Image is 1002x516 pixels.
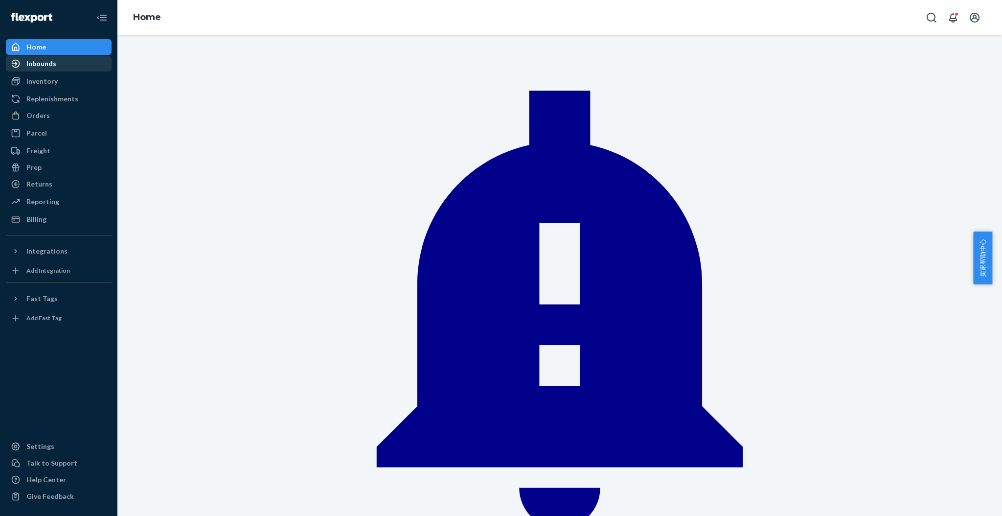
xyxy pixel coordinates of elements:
[11,13,52,23] img: Flexport logo
[922,8,941,27] button: Open Search Box
[6,472,112,488] a: Help Center
[26,442,54,451] div: Settings
[6,489,112,504] button: Give Feedback
[92,8,112,27] button: Close Navigation
[6,291,112,306] button: Fast Tags
[26,42,46,52] div: Home
[973,232,992,284] button: 卖家帮助中心
[6,243,112,259] button: Integrations
[6,143,112,159] a: Freight
[26,197,59,207] div: Reporting
[6,310,112,326] a: Add Fast Tag
[26,76,58,86] div: Inventory
[26,146,50,156] div: Freight
[6,176,112,192] a: Returns
[26,475,66,485] div: Help Center
[6,56,112,71] a: Inbounds
[26,246,68,256] div: Integrations
[26,94,78,104] div: Replenishments
[26,163,42,172] div: Prep
[26,294,58,304] div: Fast Tags
[6,73,112,89] a: Inventory
[965,8,984,27] button: Open account menu
[6,211,112,227] a: Billing
[26,111,50,120] div: Orders
[6,194,112,210] a: Reporting
[6,91,112,107] a: Replenishments
[6,439,112,454] a: Settings
[26,214,46,224] div: Billing
[6,108,112,123] a: Orders
[26,59,56,69] div: Inbounds
[26,458,77,468] div: Talk to Support
[26,314,62,322] div: Add Fast Tag
[26,266,70,275] div: Add Integration
[26,128,47,138] div: Parcel
[6,125,112,141] a: Parcel
[26,179,52,189] div: Returns
[26,492,74,501] div: Give Feedback
[943,8,963,27] button: Open notifications
[125,3,169,32] ol: breadcrumbs
[6,39,112,55] a: Home
[133,12,161,23] a: Home
[6,455,112,471] a: Talk to Support
[6,263,112,279] a: Add Integration
[6,160,112,175] a: Prep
